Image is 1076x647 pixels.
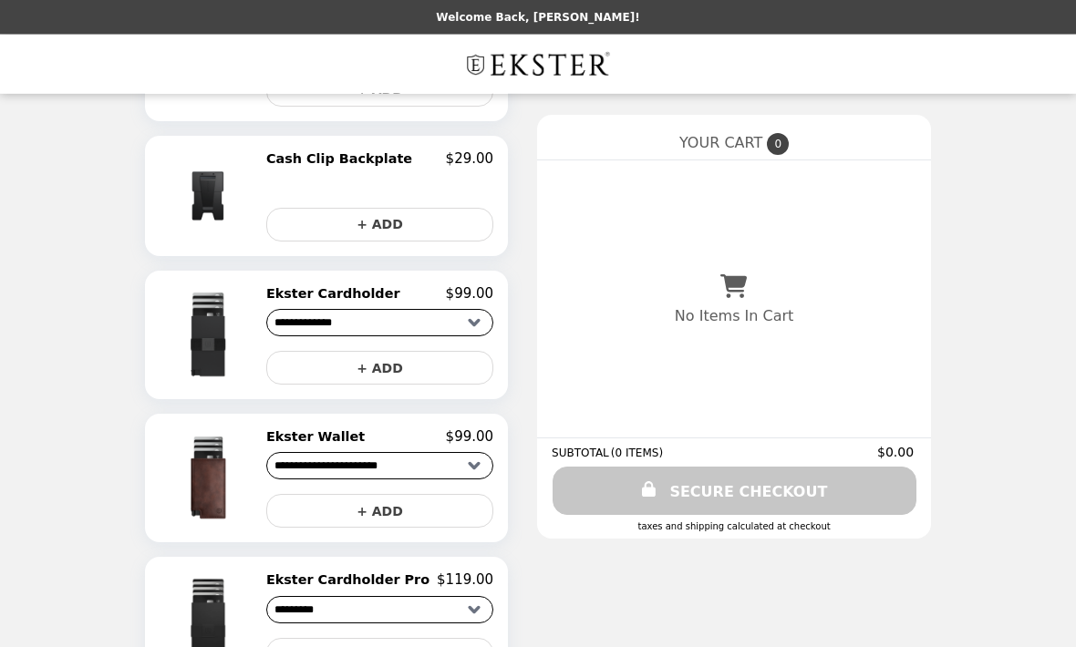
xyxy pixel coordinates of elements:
[437,572,493,589] p: $119.00
[159,429,263,529] img: Ekster Wallet
[446,286,494,303] p: $99.00
[675,307,793,324] p: No Items In Cart
[767,133,789,155] span: 0
[446,151,494,168] p: $29.00
[266,310,493,337] select: Select a product variant
[266,352,493,385] button: + ADD
[162,151,258,242] img: Cash Clip Backplate
[266,572,437,589] h2: Ekster Cardholder Pro
[679,134,762,151] span: YOUR CART
[446,429,494,446] p: $99.00
[266,429,372,446] h2: Ekster Wallet
[552,447,611,459] span: SUBTOTAL
[877,445,916,459] span: $0.00
[461,46,615,83] img: Brand Logo
[266,495,493,529] button: + ADD
[266,597,493,624] select: Select a product variant
[552,521,916,531] div: Taxes and Shipping calculated at checkout
[266,209,493,242] button: + ADD
[611,447,663,459] span: ( 0 ITEMS )
[436,11,639,24] p: Welcome Back, [PERSON_NAME]!
[266,151,419,168] h2: Cash Clip Backplate
[266,453,493,480] select: Select a product variant
[266,286,408,303] h2: Ekster Cardholder
[159,286,263,385] img: Ekster Cardholder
